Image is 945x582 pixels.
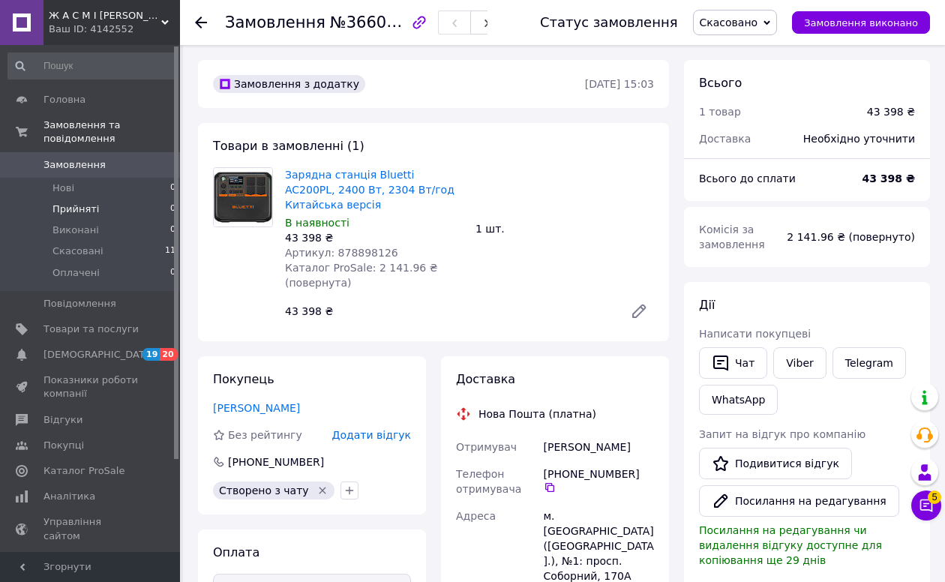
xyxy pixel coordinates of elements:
span: Замовлення [43,158,106,172]
span: Головна [43,93,85,106]
span: Нові [52,181,74,195]
div: Нова Пошта (платна) [475,406,600,421]
a: Редагувати [624,296,654,326]
span: Управління сайтом [43,515,139,542]
img: Зарядна станція Bluetti AC200PL, 2400 Вт, 2304 Вт/год Китайська версія [214,168,272,226]
input: Пошук [7,52,177,79]
svg: Видалити мітку [316,484,328,496]
span: 11 [165,244,175,258]
span: 20 [160,348,177,361]
div: Повернутися назад [195,15,207,30]
span: 5 [928,490,941,504]
span: Замовлення [225,13,325,31]
span: Покупці [43,439,84,452]
button: Чат [699,347,767,379]
span: В наявності [285,217,349,229]
span: Ж А С М І Н [49,9,161,22]
span: Без рейтингу [228,429,302,441]
div: Замовлення з додатку [213,75,365,93]
span: Каталог ProSale [43,464,124,478]
span: Прийняті [52,202,99,216]
a: [PERSON_NAME] [213,402,300,414]
a: Telegram [832,347,906,379]
span: Отримувач [456,441,517,453]
div: [PHONE_NUMBER] [544,466,654,493]
div: [PHONE_NUMBER] [226,454,325,469]
span: Виконані [52,223,99,237]
span: Створено з чату [219,484,309,496]
span: №366017945 [330,13,436,31]
a: Зарядна станція Bluetti AC200PL, 2400 Вт, 2304 Вт/год Китайська версія [285,169,454,211]
span: 19 [142,348,160,361]
div: Ваш ID: 4142552 [49,22,180,36]
span: Скасовано [700,16,758,28]
span: Написати покупцеві [699,328,811,340]
span: 2 141.96 ₴ (повернуто) [787,231,915,243]
span: Доставка [456,372,515,386]
b: 43 398 ₴ [862,172,916,184]
span: 1 товар [699,106,741,118]
span: 0 [170,223,175,237]
time: [DATE] 15:03 [585,78,654,90]
span: Аналітика [43,490,95,503]
div: 43 398 ₴ [867,104,915,119]
span: 0 [170,202,175,216]
span: Товари в замовленні (1) [213,139,364,153]
span: Комісія за замовлення [699,223,765,250]
div: 43 398 ₴ [279,301,618,322]
span: Замовлення та повідомлення [43,118,180,145]
div: 43 398 ₴ [285,230,463,245]
span: Всього [699,76,742,90]
span: Покупець [213,372,274,386]
span: Доставка [699,133,751,145]
div: 1 шт. [469,218,660,239]
button: Посилання на редагування [699,485,899,517]
span: Відгуки [43,413,82,427]
span: 0 [170,181,175,195]
span: Оплата [213,545,259,559]
span: Замовлення виконано [804,17,918,28]
span: Показники роботи компанії [43,373,139,400]
div: [PERSON_NAME] [541,433,657,460]
a: Viber [773,347,826,379]
button: Чат з покупцем5 [911,490,941,520]
span: Артикул: 878898126 [285,247,398,259]
span: Оплачені [52,266,100,280]
button: Замовлення виконано [792,11,930,34]
a: WhatsApp [699,385,778,415]
a: Подивитися відгук [699,448,852,479]
span: Запит на відгук про компанію [699,428,865,440]
span: Посилання на редагування чи видалення відгуку доступне для копіювання ще 29 днів [699,524,882,566]
span: Повідомлення [43,297,116,310]
span: Скасовані [52,244,103,258]
div: Статус замовлення [540,15,678,30]
span: Адреса [456,510,496,522]
span: Всього до сплати [699,172,796,184]
div: Необхідно уточнити [794,122,924,155]
span: Товари та послуги [43,322,139,336]
span: [DEMOGRAPHIC_DATA] [43,348,154,361]
span: 0 [170,266,175,280]
span: Дії [699,298,715,312]
span: Додати відгук [332,429,411,441]
span: Каталог ProSale: 2 141.96 ₴ (повернута) [285,262,438,289]
span: Телефон отримувача [456,468,521,495]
